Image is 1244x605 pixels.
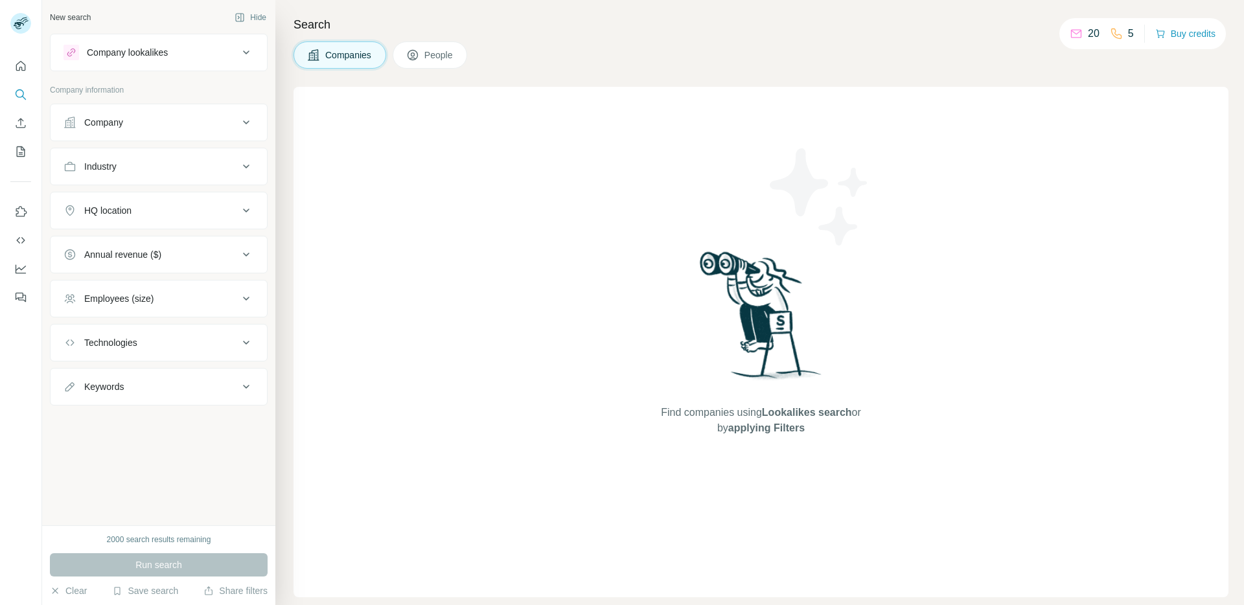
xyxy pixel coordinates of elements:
[225,8,275,27] button: Hide
[694,248,829,393] img: Surfe Illustration - Woman searching with binoculars
[84,292,154,305] div: Employees (size)
[50,584,87,597] button: Clear
[51,107,267,138] button: Company
[10,140,31,163] button: My lists
[51,327,267,358] button: Technologies
[51,239,267,270] button: Annual revenue ($)
[51,283,267,314] button: Employees (size)
[762,407,852,418] span: Lookalikes search
[84,380,124,393] div: Keywords
[84,248,161,261] div: Annual revenue ($)
[325,49,373,62] span: Companies
[87,46,168,59] div: Company lookalikes
[10,111,31,135] button: Enrich CSV
[51,371,267,402] button: Keywords
[728,422,805,433] span: applying Filters
[50,12,91,23] div: New search
[657,405,864,436] span: Find companies using or by
[50,84,268,96] p: Company information
[1155,25,1215,43] button: Buy credits
[10,286,31,309] button: Feedback
[203,584,268,597] button: Share filters
[1088,26,1100,41] p: 20
[10,83,31,106] button: Search
[10,54,31,78] button: Quick start
[10,257,31,280] button: Dashboard
[424,49,454,62] span: People
[51,37,267,68] button: Company lookalikes
[761,139,878,255] img: Surfe Illustration - Stars
[10,200,31,223] button: Use Surfe on LinkedIn
[84,160,117,173] div: Industry
[112,584,178,597] button: Save search
[107,534,211,545] div: 2000 search results remaining
[51,195,267,226] button: HQ location
[84,116,123,129] div: Company
[294,16,1228,34] h4: Search
[84,204,132,217] div: HQ location
[51,151,267,182] button: Industry
[1128,26,1134,41] p: 5
[10,229,31,252] button: Use Surfe API
[84,336,137,349] div: Technologies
